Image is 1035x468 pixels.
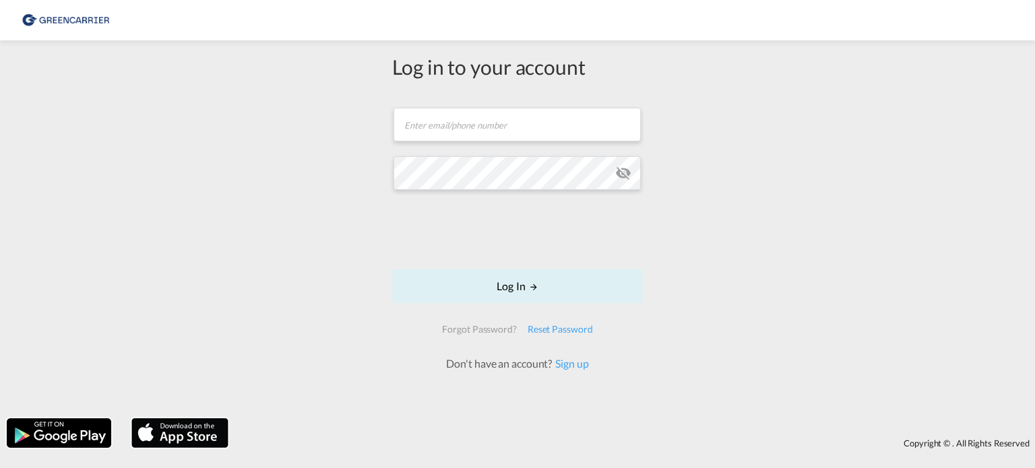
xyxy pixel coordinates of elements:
a: Sign up [552,357,588,370]
div: Reset Password [522,317,598,341]
img: google.png [5,417,113,449]
iframe: reCAPTCHA [415,203,620,256]
div: Log in to your account [392,53,643,81]
div: Don't have an account? [431,356,603,371]
div: Forgot Password? [437,317,522,341]
div: Copyright © . All Rights Reserved [235,432,1035,455]
button: LOGIN [392,269,643,303]
img: 8cf206808afe11efa76fcd1e3d746489.png [20,5,111,36]
input: Enter email/phone number [394,108,641,141]
md-icon: icon-eye-off [615,165,631,181]
img: apple.png [130,417,230,449]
